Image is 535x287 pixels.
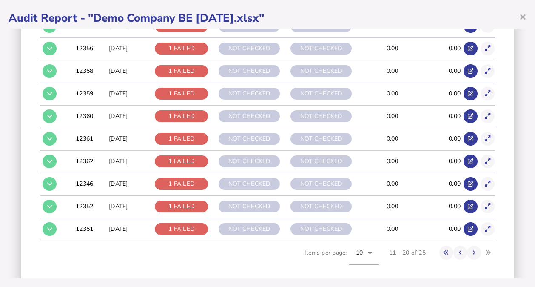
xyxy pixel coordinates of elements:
div: 11 - 20 of 25 [389,249,426,257]
button: Details [43,42,57,56]
div: NOT CHECKED [290,43,352,55]
button: Show transaction detail [481,64,495,78]
div: 1 FAILED [155,133,208,145]
div: NOT CHECKED [290,201,352,212]
div: NOT CHECKED [290,223,352,235]
div: NOT CHECKED [219,43,280,55]
div: 0.00 [401,157,461,166]
div: 1 FAILED [155,88,208,100]
td: [DATE] [107,195,149,217]
button: Details [43,177,57,191]
button: Details [43,155,57,169]
div: 1 FAILED [155,110,208,122]
td: 12359 [74,83,107,104]
button: Show transaction detail [481,132,495,146]
div: NOT CHECKED [219,223,280,235]
td: 12351 [74,218,107,240]
div: NOT CHECKED [219,178,280,190]
div: 0.00 [358,202,398,211]
div: NOT CHECKED [290,110,352,122]
div: NOT CHECKED [290,155,352,167]
button: Open in advisor [464,132,478,146]
button: Open in advisor [464,109,478,123]
td: [DATE] [107,83,149,104]
div: NOT CHECKED [219,88,280,100]
div: 0.00 [358,180,398,188]
div: 0.00 [358,44,398,53]
td: 12358 [74,60,107,82]
div: 0.00 [401,225,461,233]
button: Open in advisor [464,200,478,214]
td: [DATE] [107,218,149,240]
div: 1 FAILED [155,223,208,235]
td: 12360 [74,105,107,127]
button: Details [43,64,57,78]
td: [DATE] [107,105,149,127]
td: [DATE] [107,37,149,59]
div: 0.00 [358,135,398,143]
button: Show transaction detail [481,87,495,101]
div: 0.00 [401,180,461,188]
div: 0.00 [358,67,398,75]
div: 0.00 [401,202,461,211]
button: Details [43,132,57,146]
button: Details [43,200,57,214]
div: 0.00 [401,112,461,121]
button: Details [43,109,57,123]
div: 0.00 [358,225,398,233]
button: Open in advisor [464,222,478,236]
button: First page [439,246,453,260]
button: Open in advisor [464,87,478,101]
div: 1 FAILED [155,201,208,212]
div: NOT CHECKED [290,178,352,190]
span: 10 [356,249,363,257]
button: Show transaction detail [481,155,495,169]
div: 0.00 [401,89,461,98]
td: 12361 [74,128,107,149]
div: 0.00 [358,112,398,121]
mat-form-field: Change page size [349,241,379,274]
button: Open in advisor [464,64,478,78]
h1: Audit Report - "Demo Company BE [DATE].xlsx" [9,11,526,26]
div: 1 FAILED [155,65,208,77]
div: 1 FAILED [155,43,208,55]
td: 12356 [74,37,107,59]
button: Show transaction detail [481,177,495,191]
td: 12346 [74,173,107,195]
div: NOT CHECKED [219,155,280,167]
button: Details [43,87,57,101]
button: Show transaction detail [481,200,495,214]
button: Open in advisor [464,42,478,56]
div: NOT CHECKED [219,110,280,122]
div: 0.00 [401,44,461,53]
button: Show transaction detail [481,222,495,236]
button: Open in advisor [464,155,478,169]
div: NOT CHECKED [219,133,280,145]
div: 0.00 [358,157,398,166]
button: Details [43,222,57,236]
div: NOT CHECKED [219,65,280,77]
div: Items per page: [304,241,379,274]
td: 12362 [74,150,107,172]
td: [DATE] [107,150,149,172]
div: 0.00 [401,135,461,143]
div: NOT CHECKED [290,133,352,145]
button: Show transaction detail [481,42,495,56]
button: Show transaction detail [481,109,495,123]
span: × [519,9,526,25]
button: Next page [467,246,481,260]
td: [DATE] [107,60,149,82]
td: [DATE] [107,173,149,195]
button: Previous page [453,246,467,260]
td: 12352 [74,195,107,217]
div: 0.00 [401,67,461,75]
button: Last page [481,246,495,260]
div: NOT CHECKED [290,65,352,77]
td: [DATE] [107,128,149,149]
div: 1 FAILED [155,178,208,190]
button: Open in advisor [464,177,478,191]
div: NOT CHECKED [219,201,280,212]
div: NOT CHECKED [290,88,352,100]
div: 0.00 [358,89,398,98]
div: 1 FAILED [155,155,208,167]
